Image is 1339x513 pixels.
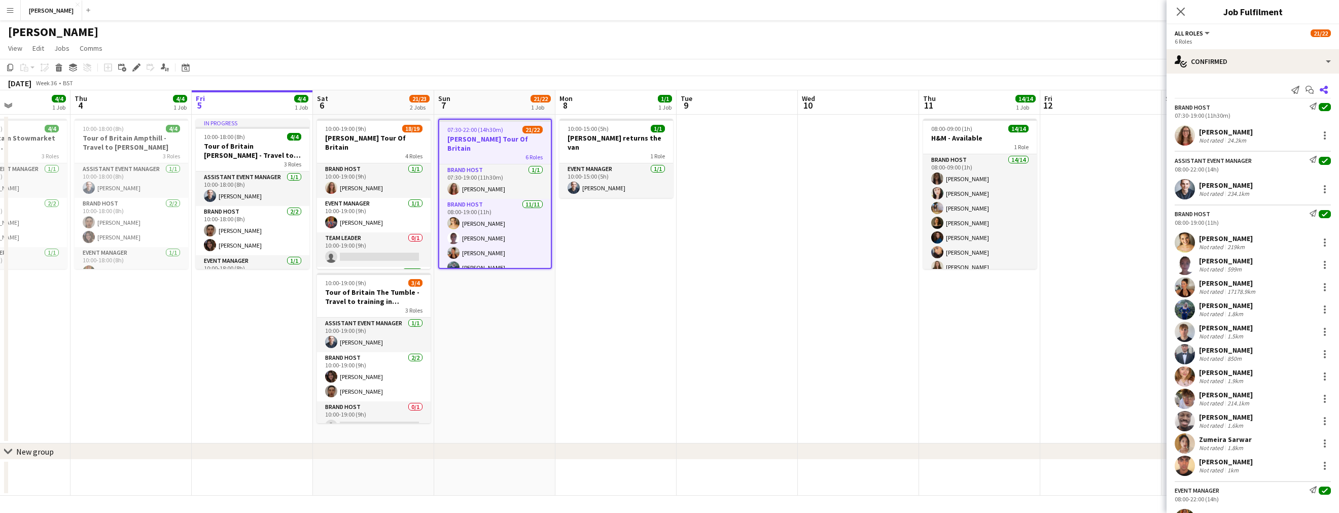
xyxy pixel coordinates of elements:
[1008,125,1029,132] span: 14/14
[1199,368,1253,377] div: [PERSON_NAME]
[196,172,309,206] app-card-role: Assistant Event Manager1/110:00-18:00 (8h)[PERSON_NAME]
[317,273,431,423] div: 10:00-19:00 (9h)3/4Tour of Britain The Tumble - Travel to training in [GEOGRAPHIC_DATA]3 RolesAss...
[317,163,431,198] app-card-role: Brand Host1/110:00-19:00 (9h)[PERSON_NAME]
[522,126,543,133] span: 21/22
[196,94,205,103] span: Fri
[1225,288,1257,295] div: 17178.9km
[559,163,673,198] app-card-role: Event Manager1/110:00-15:00 (5h)[PERSON_NAME]
[1225,422,1245,429] div: 1.6km
[1225,310,1245,318] div: 1.8km
[439,164,551,199] app-card-role: Brand Host1/107:30-19:00 (11h30m)[PERSON_NAME]
[83,125,124,132] span: 10:00-18:00 (8h)
[650,152,665,160] span: 1 Role
[32,44,44,53] span: Edit
[1199,332,1225,340] div: Not rated
[1225,399,1251,407] div: 214.1km
[163,152,180,160] span: 3 Roles
[409,95,430,102] span: 21/23
[1225,190,1251,197] div: 234.1km
[8,44,22,53] span: View
[1199,377,1225,385] div: Not rated
[1199,136,1225,144] div: Not rated
[196,255,309,290] app-card-role: Event Manager1/110:00-18:00 (8h)
[204,133,245,141] span: 10:00-18:00 (8h)
[438,94,450,103] span: Sun
[1199,301,1253,310] div: [PERSON_NAME]
[194,99,205,111] span: 5
[63,79,73,87] div: BST
[1199,181,1253,190] div: [PERSON_NAME]
[405,152,422,160] span: 4 Roles
[651,125,665,132] span: 1/1
[75,198,188,247] app-card-role: Brand Host2/210:00-18:00 (8h)[PERSON_NAME][PERSON_NAME]
[315,99,328,111] span: 6
[52,104,65,111] div: 1 Job
[317,288,431,306] h3: Tour of Britain The Tumble - Travel to training in [GEOGRAPHIC_DATA]
[568,125,609,132] span: 10:00-15:00 (5h)
[1225,444,1245,452] div: 1.8km
[75,119,188,269] app-job-card: 10:00-18:00 (8h)4/4Tour of Britain Ampthill - Travel to [PERSON_NAME]3 RolesAssistant Event Manag...
[931,125,972,132] span: 08:00-09:00 (1h)
[923,154,1037,380] app-card-role: Brand Host14/1408:00-09:00 (1h)[PERSON_NAME][PERSON_NAME][PERSON_NAME][PERSON_NAME][PERSON_NAME][...
[173,95,187,102] span: 4/4
[408,279,422,287] span: 3/4
[1225,377,1245,385] div: 1.9km
[658,95,672,102] span: 1/1
[438,119,552,269] app-job-card: 07:30-22:00 (14h30m)21/22[PERSON_NAME] Tour Of Britain6 RolesBrand Host1/107:30-19:00 (11h30m)[PE...
[658,104,672,111] div: 1 Job
[45,125,59,132] span: 4/4
[166,125,180,132] span: 4/4
[1199,243,1225,251] div: Not rated
[679,99,692,111] span: 9
[1199,256,1253,265] div: [PERSON_NAME]
[1199,279,1257,288] div: [PERSON_NAME]
[923,133,1037,143] h3: H&M - Available
[559,94,573,103] span: Mon
[410,104,429,111] div: 2 Jobs
[1199,234,1253,243] div: [PERSON_NAME]
[196,119,309,269] app-job-card: In progress10:00-18:00 (8h)4/4Tour of Britain [PERSON_NAME] - Travel to The Tumble/[GEOGRAPHIC_DA...
[1225,265,1244,273] div: 599m
[317,318,431,352] app-card-role: Assistant Event Manager1/110:00-19:00 (9h)[PERSON_NAME]
[531,95,551,102] span: 21/22
[317,352,431,401] app-card-role: Brand Host2/210:00-19:00 (9h)[PERSON_NAME][PERSON_NAME]
[1225,466,1241,474] div: 1km
[284,160,301,168] span: 3 Roles
[294,95,308,102] span: 4/4
[923,94,936,103] span: Thu
[1225,355,1244,362] div: 850m
[447,126,503,133] span: 07:30-22:00 (14h30m)
[1199,127,1253,136] div: [PERSON_NAME]
[1199,435,1252,444] div: Zumeira Sarwar
[1199,422,1225,429] div: Not rated
[52,95,66,102] span: 4/4
[75,163,188,198] app-card-role: Assistant Event Manager1/110:00-18:00 (8h)[PERSON_NAME]
[325,279,366,287] span: 10:00-19:00 (9h)
[76,42,107,55] a: Comms
[802,94,815,103] span: Wed
[1199,288,1225,295] div: Not rated
[437,99,450,111] span: 7
[402,125,422,132] span: 18/19
[559,119,673,198] app-job-card: 10:00-15:00 (5h)1/1[PERSON_NAME] returns the van1 RoleEvent Manager1/110:00-15:00 (5h)[PERSON_NAME]
[4,42,26,55] a: View
[1175,38,1331,45] div: 6 Roles
[1016,104,1035,111] div: 1 Job
[1166,94,1177,103] span: Sat
[1014,143,1029,151] span: 1 Role
[317,232,431,267] app-card-role: Team Leader0/110:00-19:00 (9h)
[1199,457,1253,466] div: [PERSON_NAME]
[1164,99,1177,111] span: 13
[317,198,431,232] app-card-role: Event Manager1/110:00-19:00 (9h)[PERSON_NAME]
[317,119,431,269] app-job-card: 10:00-19:00 (9h)18/19[PERSON_NAME] Tour Of Britain4 RolesBrand Host1/110:00-19:00 (9h)[PERSON_NAM...
[1199,399,1225,407] div: Not rated
[525,153,543,161] span: 6 Roles
[1199,323,1253,332] div: [PERSON_NAME]
[923,119,1037,269] app-job-card: 08:00-09:00 (1h)14/14H&M - Available1 RoleBrand Host14/1408:00-09:00 (1h)[PERSON_NAME][PERSON_NAM...
[1225,136,1248,144] div: 24.2km
[531,104,550,111] div: 1 Job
